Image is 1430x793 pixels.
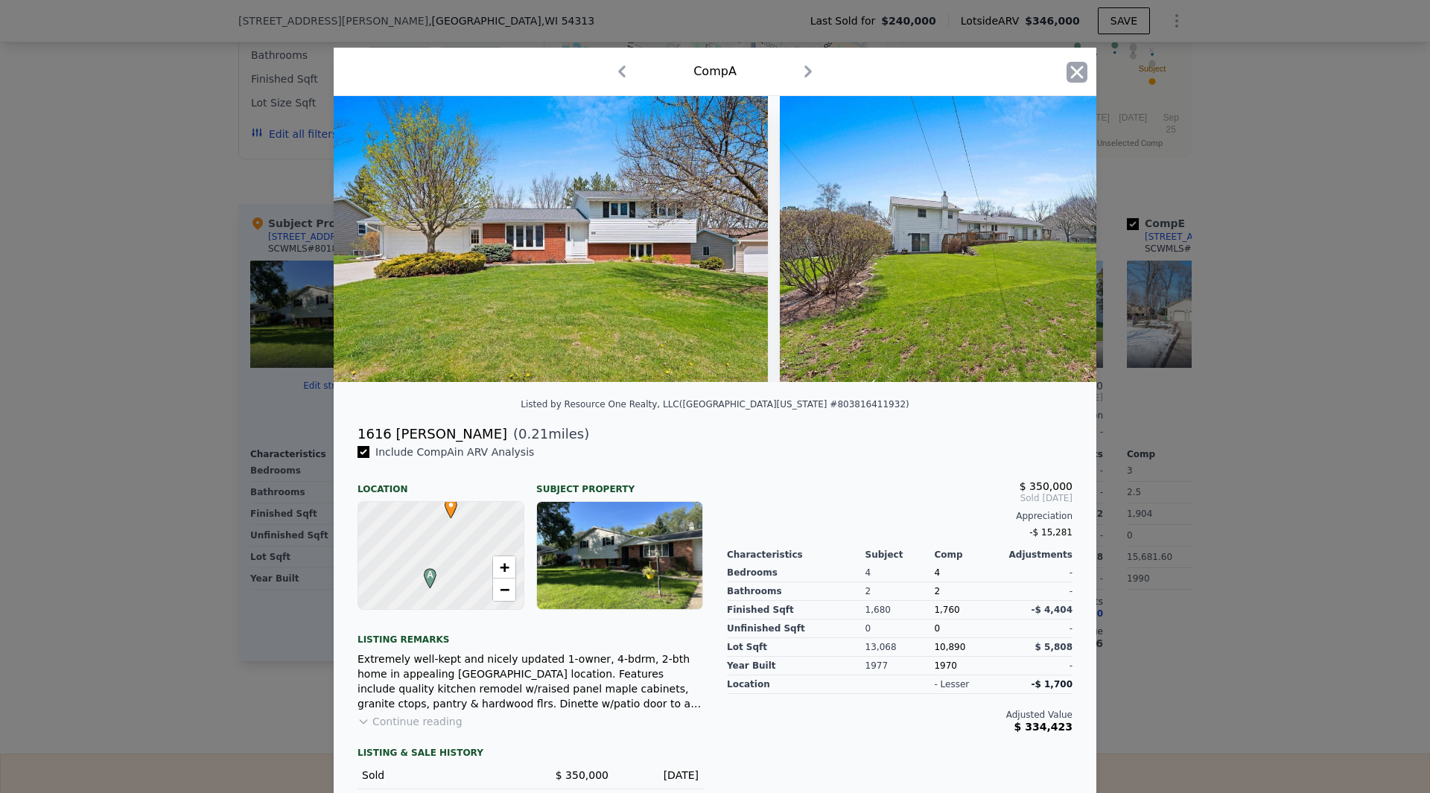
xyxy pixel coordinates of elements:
div: Bathrooms [727,582,865,601]
div: • [441,498,450,507]
span: $ 5,808 [1035,642,1072,652]
div: Comp A [693,63,737,80]
span: Sold [DATE] [727,492,1072,504]
div: 1970 [934,657,1003,675]
div: - [1003,657,1072,675]
div: [DATE] [620,768,699,783]
span: + [500,558,509,576]
div: 13,068 [865,638,935,657]
div: Characteristics [727,549,865,561]
div: LISTING & SALE HISTORY [357,747,703,762]
div: Finished Sqft [727,601,865,620]
div: 0 [865,620,935,638]
div: Adjustments [1003,549,1072,561]
span: 0.21 [518,426,548,442]
span: • [441,494,461,516]
div: Adjusted Value [727,709,1072,721]
span: -$ 15,281 [1029,527,1072,538]
div: Year Built [727,657,865,675]
span: Include Comp A in ARV Analysis [369,446,540,458]
div: Listing remarks [357,622,703,646]
div: Lot Sqft [727,638,865,657]
span: 1,760 [934,605,959,615]
span: -$ 1,700 [1032,679,1072,690]
a: Zoom out [493,579,515,601]
div: Location [357,471,524,495]
div: - lesser [934,678,969,690]
div: 2 [934,582,1003,601]
div: Unfinished Sqft [727,620,865,638]
span: 4 [934,567,940,578]
div: Comp [934,549,1003,561]
span: ( miles) [507,424,589,445]
span: A [420,568,440,582]
div: Extremely well-kept and nicely updated 1-owner, 4-bdrm, 2-bth home in appealing [GEOGRAPHIC_DATA]... [357,652,703,711]
span: -$ 4,404 [1032,605,1072,615]
div: - [1003,620,1072,638]
span: $ 334,423 [1014,721,1072,733]
img: Property Img [334,96,768,382]
div: Sold [362,768,518,783]
div: - [1003,582,1072,601]
div: Subject Property [536,471,703,495]
button: Continue reading [357,714,463,729]
div: 4 [865,564,935,582]
div: Listed by Resource One Realty, LLC ([GEOGRAPHIC_DATA][US_STATE] #803816411932) [521,399,909,410]
div: location [727,675,865,694]
div: Subject [865,549,935,561]
span: 0 [934,623,940,634]
div: Appreciation [727,510,1072,522]
div: A [420,568,429,577]
div: 1616 [PERSON_NAME] [357,424,507,445]
span: − [500,580,509,599]
img: Property Img [780,96,1209,382]
div: 1,680 [865,601,935,620]
div: - [1003,564,1072,582]
span: $ 350,000 [556,769,608,781]
span: 10,890 [934,642,965,652]
span: $ 350,000 [1020,480,1072,492]
div: 2 [865,582,935,601]
div: Bedrooms [727,564,865,582]
div: 1977 [865,657,935,675]
a: Zoom in [493,556,515,579]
